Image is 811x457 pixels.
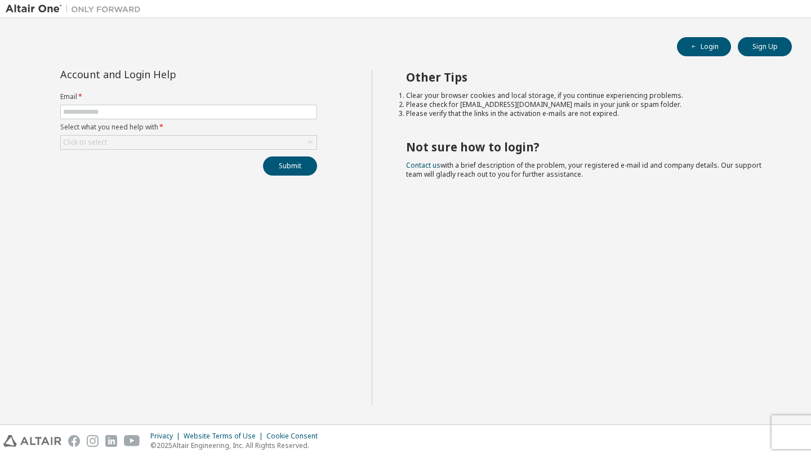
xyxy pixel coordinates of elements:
[6,3,146,15] img: Altair One
[150,432,184,441] div: Privacy
[87,435,99,447] img: instagram.svg
[738,37,792,56] button: Sign Up
[266,432,324,441] div: Cookie Consent
[68,435,80,447] img: facebook.svg
[60,70,266,79] div: Account and Login Help
[60,92,317,101] label: Email
[406,160,761,179] span: with a brief description of the problem, your registered e-mail id and company details. Our suppo...
[60,123,317,132] label: Select what you need help with
[406,91,772,100] li: Clear your browser cookies and local storage, if you continue experiencing problems.
[263,156,317,176] button: Submit
[406,160,440,170] a: Contact us
[105,435,117,447] img: linkedin.svg
[184,432,266,441] div: Website Terms of Use
[406,70,772,84] h2: Other Tips
[406,140,772,154] h2: Not sure how to login?
[63,138,107,147] div: Click to select
[3,435,61,447] img: altair_logo.svg
[150,441,324,450] p: © 2025 Altair Engineering, Inc. All Rights Reserved.
[61,136,317,149] div: Click to select
[124,435,140,447] img: youtube.svg
[406,109,772,118] li: Please verify that the links in the activation e-mails are not expired.
[406,100,772,109] li: Please check for [EMAIL_ADDRESS][DOMAIN_NAME] mails in your junk or spam folder.
[677,37,731,56] button: Login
